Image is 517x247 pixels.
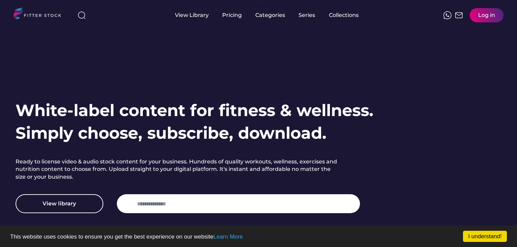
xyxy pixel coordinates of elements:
img: Frame%2051.svg [455,11,463,19]
img: LOGO.svg [14,7,67,21]
h2: Ready to license video & audio stock content for your business. Hundreds of quality workouts, wel... [16,158,340,181]
img: search-normal%203.svg [78,11,86,19]
button: View library [16,194,103,213]
div: Pricing [222,12,242,19]
h1: White-label content for fitness & wellness. Simply choose, subscribe, download. [16,99,373,144]
a: I understand! [463,231,507,242]
img: yH5BAEAAAAALAAAAAABAAEAAAIBRAA7 [124,200,132,208]
p: This website uses cookies to ensure you get the best experience on our website [10,234,507,240]
div: fvck [255,3,264,10]
div: Log in [478,12,495,19]
a: Learn More [213,233,243,240]
img: meteor-icons_whatsapp%20%281%29.svg [443,11,451,19]
div: Collections [329,12,359,19]
div: Series [299,12,315,19]
div: Categories [255,12,285,19]
div: View Library [175,12,209,19]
